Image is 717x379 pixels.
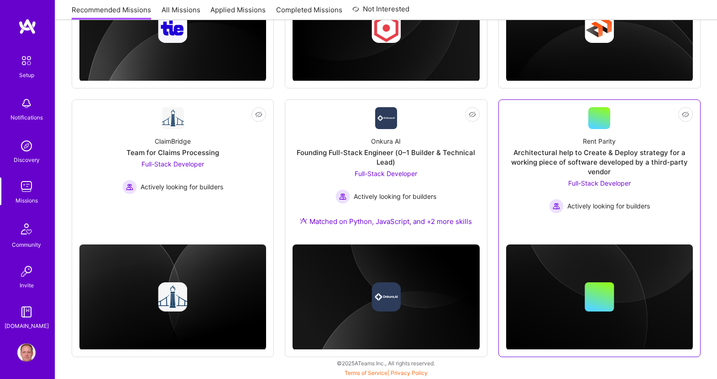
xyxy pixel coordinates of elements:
[469,111,476,118] i: icon EyeClosed
[162,5,200,20] a: All Missions
[506,148,693,177] div: Architectural help to Create & Deploy strategy for a working piece of software developed by a thi...
[15,343,38,362] a: User Avatar
[293,107,479,237] a: Company LogoOnkura AIFounding Full-Stack Engineer (0–1 Builder & Technical Lead)Full-Stack Develo...
[122,180,137,194] img: Actively looking for builders
[19,70,34,80] div: Setup
[391,369,428,376] a: Privacy Policy
[17,262,36,280] img: Invite
[17,51,36,70] img: setup
[210,5,266,20] a: Applied Missions
[375,107,397,129] img: Company Logo
[79,107,266,225] a: Company LogoClaimBridgeTeam for Claims ProcessingFull-Stack Developer Actively looking for builde...
[255,111,262,118] i: icon EyeClosed
[293,244,479,350] img: cover
[55,352,717,374] div: © 2025 ATeams Inc., All rights reserved.
[335,189,350,204] img: Actively looking for builders
[79,244,266,350] img: cover
[141,182,223,192] span: Actively looking for builders
[158,14,188,43] img: Company logo
[372,14,401,43] img: Company logo
[345,369,387,376] a: Terms of Service
[372,282,401,312] img: Company logo
[17,303,36,321] img: guide book
[126,148,219,157] div: Team for Claims Processing
[158,282,188,312] img: Company logo
[17,94,36,113] img: bell
[14,155,40,165] div: Discovery
[682,111,689,118] i: icon EyeClosed
[20,280,34,290] div: Invite
[17,137,36,155] img: discovery
[506,107,693,225] a: Rent ParityArchitectural help to Create & Deploy strategy for a working piece of software develop...
[16,196,38,205] div: Missions
[72,5,151,20] a: Recommended Missions
[549,199,564,213] img: Actively looking for builders
[354,192,436,201] span: Actively looking for builders
[5,321,49,331] div: [DOMAIN_NAME]
[17,177,36,196] img: teamwork
[16,218,37,240] img: Community
[155,136,191,146] div: ClaimBridge
[12,240,41,249] div: Community
[141,160,204,168] span: Full-Stack Developer
[276,5,342,20] a: Completed Missions
[352,4,409,20] a: Not Interested
[300,217,307,224] img: Ateam Purple Icon
[585,14,614,43] img: Company logo
[371,136,401,146] div: Onkura AI
[300,217,472,226] div: Matched on Python, JavaScript, and +2 more skills
[10,113,43,122] div: Notifications
[568,179,631,187] span: Full-Stack Developer
[583,136,616,146] div: Rent Parity
[355,170,417,177] span: Full-Stack Developer
[293,148,479,167] div: Founding Full-Stack Engineer (0–1 Builder & Technical Lead)
[162,107,184,129] img: Company Logo
[18,18,37,35] img: logo
[567,201,650,211] span: Actively looking for builders
[345,369,428,376] span: |
[506,244,693,350] img: cover
[17,343,36,362] img: User Avatar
